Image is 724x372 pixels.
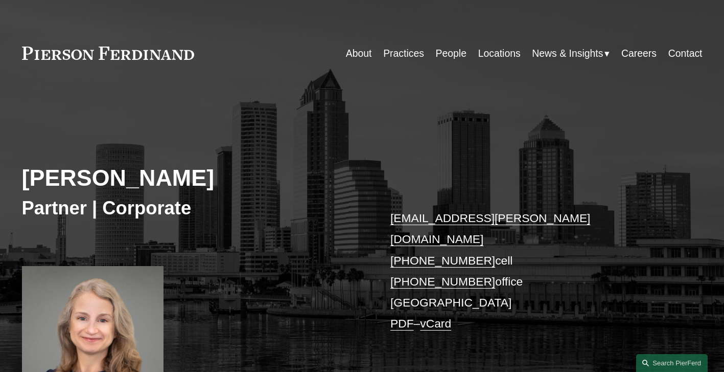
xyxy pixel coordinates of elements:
a: [PHONE_NUMBER] [390,275,495,288]
a: People [436,43,466,63]
span: News & Insights [532,45,603,62]
a: [EMAIL_ADDRESS][PERSON_NAME][DOMAIN_NAME] [390,211,590,246]
a: folder dropdown [532,43,610,63]
h3: Partner | Corporate [22,196,362,220]
a: PDF [390,317,414,330]
a: Search this site [636,354,708,372]
a: Contact [668,43,703,63]
p: cell office [GEOGRAPHIC_DATA] – [390,208,674,334]
a: vCard [420,317,451,330]
a: Careers [621,43,657,63]
a: About [346,43,372,63]
a: Practices [383,43,424,63]
a: Locations [478,43,521,63]
a: [PHONE_NUMBER] [390,254,495,267]
h2: [PERSON_NAME] [22,164,362,192]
